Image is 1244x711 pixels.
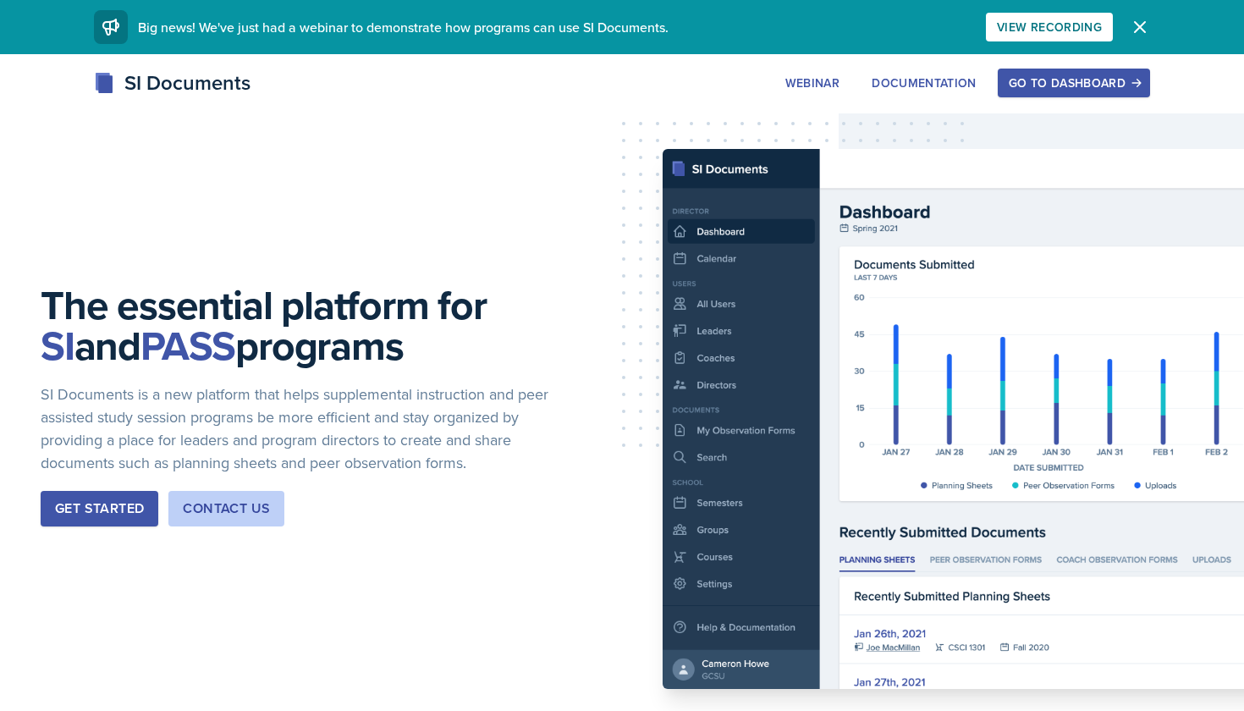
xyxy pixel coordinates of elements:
div: Webinar [785,76,839,90]
div: Documentation [872,76,977,90]
button: Go to Dashboard [998,69,1150,97]
div: Go to Dashboard [1009,76,1139,90]
button: Webinar [774,69,850,97]
button: Contact Us [168,491,284,526]
button: Get Started [41,491,158,526]
button: View Recording [986,13,1113,41]
div: View Recording [997,20,1102,34]
div: Contact Us [183,499,270,519]
button: Documentation [861,69,988,97]
div: SI Documents [94,68,250,98]
div: Get Started [55,499,144,519]
span: Big news! We've just had a webinar to demonstrate how programs can use SI Documents. [138,18,669,36]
